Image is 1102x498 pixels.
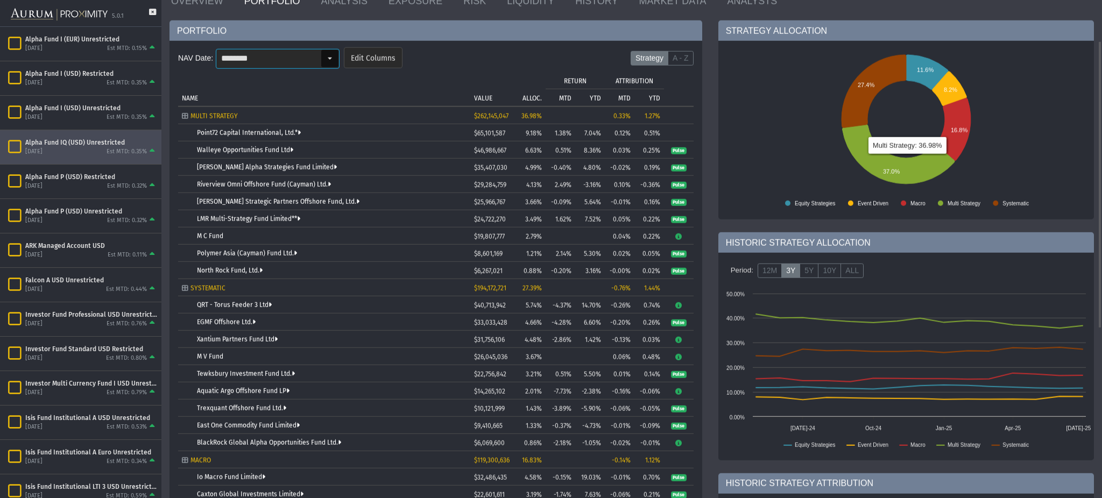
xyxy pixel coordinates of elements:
[634,434,664,451] td: -0.01%
[605,227,634,245] td: 0.04%
[616,77,653,85] p: ATTRIBUTION
[634,262,664,279] td: 0.02%
[671,181,687,188] a: Pulse
[108,251,147,259] div: Est MTD: 0.11%
[605,124,634,141] td: 0.12%
[726,291,745,297] text: 50.00%
[634,348,664,365] td: 0.48%
[474,147,506,154] span: $46,986,667
[25,379,157,388] div: Investor Multi Currency Fund I USD Unrestricted
[197,439,341,446] a: BlackRock Global Alpha Opportunities Fund Ltd.
[521,112,542,120] span: 36.98%
[634,417,664,434] td: -0.09%
[605,314,634,331] td: -0.20%
[197,370,295,378] a: Tewksbury Investment Fund Ltd.
[106,286,147,294] div: Est MTD: 0.44%
[858,442,888,447] text: Event Driven
[522,457,542,464] span: 16.83%
[575,314,605,331] td: 6.60%
[634,124,664,141] td: 0.51%
[634,400,664,417] td: -0.05%
[11,3,108,26] img: Aurum-Proximity%20white.svg
[790,425,815,431] text: [DATE]-24
[474,405,505,412] span: $10,121,999
[526,302,542,309] span: 5.74%
[25,251,43,259] div: [DATE]
[474,284,506,292] span: $194,172,721
[25,286,43,294] div: [DATE]
[525,474,542,481] span: 4.58%
[546,434,575,451] td: -2.18%
[668,51,694,66] label: A - Z
[671,422,687,429] a: Pulse
[795,442,836,447] text: Equity Strategies
[638,284,660,292] div: 1.44%
[575,262,605,279] td: 3.16%
[605,348,634,365] td: 0.06%
[525,319,542,326] span: 4.66%
[605,141,634,159] td: 0.03%
[605,417,634,434] td: -0.01%
[526,250,542,258] span: 1.21%
[575,124,605,141] td: 7.04%
[474,371,506,378] span: $22,756,842
[197,146,293,154] a: Walleye Opportunities Fund Ltd
[634,365,664,382] td: 0.14%
[190,457,211,464] span: MACRO
[575,176,605,193] td: -3.16%
[605,365,634,382] td: 0.01%
[526,233,542,240] span: 2.79%
[858,82,874,88] text: 27.4%
[795,201,836,207] text: Equity Strategies
[25,414,157,422] div: Isis Fund Institutional A USD Unrestricted
[107,217,147,225] div: Est MTD: 0.32%
[1066,425,1091,431] text: [DATE]-25
[605,434,634,451] td: -0.02%
[800,263,818,278] label: 5Y
[197,473,265,481] a: Io Macro Fund Limited
[726,261,758,280] div: Period:
[634,89,664,106] td: Column YTD
[546,141,575,159] td: 0.51%
[883,168,900,175] text: 37.0%
[671,474,687,482] span: Pulse
[910,442,926,447] text: Macro
[25,217,43,225] div: [DATE]
[605,296,634,314] td: -0.26%
[546,365,575,382] td: 0.51%
[649,95,660,102] p: YTD
[605,468,634,486] td: -0.01%
[197,267,263,274] a: North Rock Fund, Ltd.
[575,193,605,210] td: 5.64%
[25,423,43,431] div: [DATE]
[25,182,43,190] div: [DATE]
[726,315,745,321] text: 40.00%
[197,215,300,223] a: LMR Multi-Strategy Fund Limited**
[671,404,687,412] a: Pulse
[107,423,147,431] div: Est MTD: 0.53%
[634,468,664,486] td: 0.70%
[671,165,687,172] span: Pulse
[605,245,634,262] td: 0.02%
[718,473,1094,493] div: HISTORIC STRATEGY ATTRIBUTION
[474,112,508,120] span: $262,145,047
[671,199,687,207] span: Pulse
[590,95,601,102] p: YTD
[671,147,687,155] span: Pulse
[474,353,507,361] span: $26,045,036
[546,193,575,210] td: -0.09%
[546,176,575,193] td: 2.49%
[726,340,745,346] text: 30.00%
[107,389,147,397] div: Est MTD: 0.79%
[546,296,575,314] td: -4.37%
[575,89,605,106] td: Column YTD
[197,318,256,326] a: EGMF Offshore Ltd.
[474,164,507,172] span: $35,407,030
[575,468,605,486] td: 19.03%
[190,284,225,292] span: SYSTEMATIC
[546,159,575,176] td: -0.40%
[575,210,605,227] td: 7.52%
[575,296,605,314] td: 14.70%
[818,263,841,278] label: 10Y
[474,439,505,447] span: $6,069,600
